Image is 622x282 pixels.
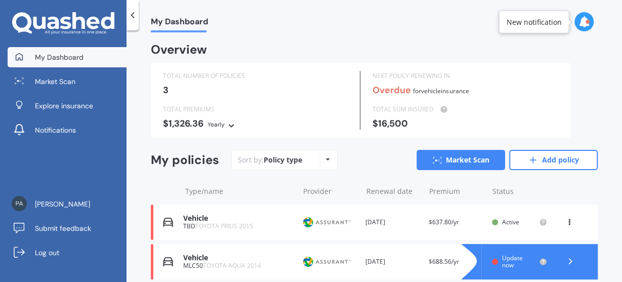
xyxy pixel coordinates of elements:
[372,118,558,129] div: $16,500
[183,223,294,230] div: TBD
[366,186,422,196] div: Renewal date
[429,257,459,266] span: $688.56/yr
[429,186,484,196] div: Premium
[208,119,225,130] div: Yearly
[8,96,127,116] a: Explore insurance
[492,186,548,196] div: Status
[163,217,173,227] img: Vehicle
[8,47,127,67] a: My Dashboard
[183,214,294,223] div: Vehicle
[8,194,127,214] a: [PERSON_NAME]
[365,217,421,227] div: [DATE]
[238,155,302,165] div: Sort by:
[302,252,352,271] img: Protecta
[509,150,598,170] a: Add policy
[12,196,27,211] img: 183a53c65aff74e10a6b1a9fd156acd4
[35,223,91,233] span: Submit feedback
[35,52,84,62] span: My Dashboard
[372,84,411,96] b: Overdue
[417,150,505,170] a: Market Scan
[413,87,469,95] span: for Vehicle insurance
[303,186,358,196] div: Provider
[163,104,348,114] div: TOTAL PREMIUMS
[203,261,261,270] span: TOYOTA AQUA 2014
[8,71,127,92] a: Market Scan
[502,218,519,226] span: Active
[183,262,294,269] div: MLC50
[163,257,173,267] img: Vehicle
[163,85,348,95] div: 3
[35,199,90,209] span: [PERSON_NAME]
[372,104,558,114] div: TOTAL SUM INSURED
[502,254,523,269] span: Update now
[151,153,219,168] div: My policies
[151,45,207,55] div: Overview
[264,155,302,165] div: Policy type
[151,17,208,30] span: My Dashboard
[35,76,75,87] span: Market Scan
[429,218,459,226] span: $637.80/yr
[8,243,127,263] a: Log out
[185,186,295,196] div: Type/name
[195,222,253,230] span: TOYOTA PRIUS 2015
[506,17,561,27] div: New notification
[365,257,421,267] div: [DATE]
[35,125,76,135] span: Notifications
[372,71,558,81] div: NEXT POLICY RENEWING IN
[302,213,352,232] img: Protecta
[163,118,348,130] div: $1,326.36
[183,254,294,262] div: Vehicle
[8,218,127,238] a: Submit feedback
[35,248,59,258] span: Log out
[163,71,348,81] div: TOTAL NUMBER OF POLICIES
[35,101,93,111] span: Explore insurance
[8,120,127,140] a: Notifications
